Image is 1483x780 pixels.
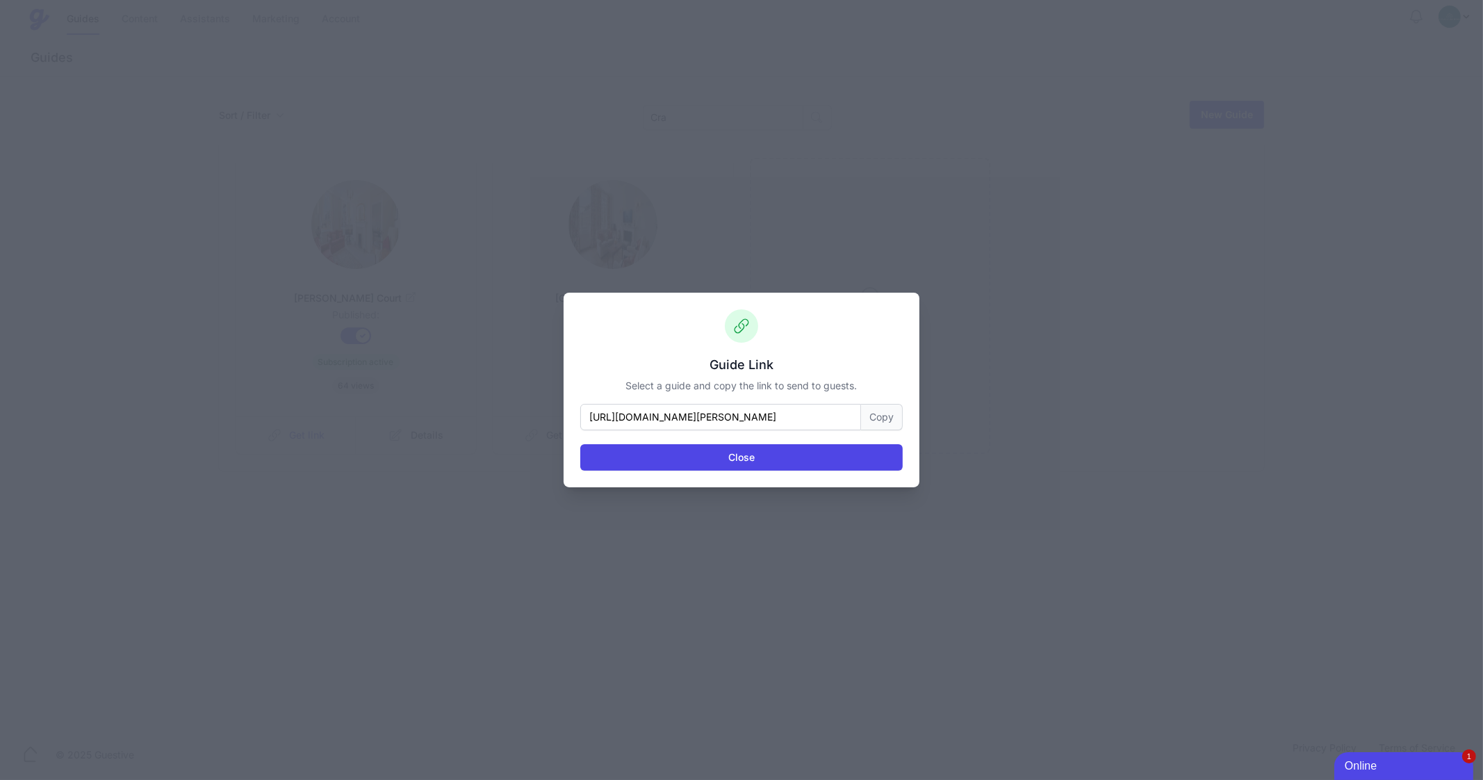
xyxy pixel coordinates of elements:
p: Select a guide and copy the link to send to guests. [580,379,903,393]
button: Close [580,444,903,471]
iframe: chat widget [1334,749,1476,780]
button: Copy [861,404,903,430]
h3: Guide Link [580,357,903,373]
